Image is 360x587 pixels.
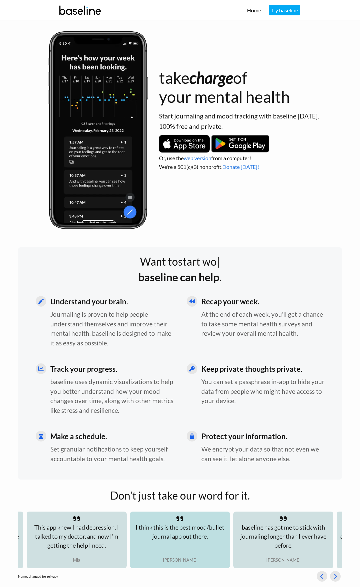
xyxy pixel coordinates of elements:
[233,557,333,564] p: [PERSON_NAME]
[201,445,326,464] p: We encrypt your data so that not even we can see it, let alone anyone else.
[18,574,58,579] span: Names changed for privacy.
[329,571,342,582] div: Next slide
[315,571,329,582] div: Previous slide
[159,68,342,106] h1: take of your mental health
[50,445,175,464] p: Set granular notifications to keep yourself accountable to your mental health goals.
[159,163,342,171] p: We're a 501(c)(3) nonprofit.
[247,7,261,13] a: Home
[201,310,326,338] p: At the end of each week, you'll get a chance to take some mental health surveys and review your o...
[201,431,326,442] h2: Protect your information.
[27,557,127,564] p: Mia
[27,512,127,568] div: 7 / 8
[27,523,127,550] p: This app knew I had depression. I talked to my doctor, and now I'm getting the help I need.
[159,154,342,162] p: Or, use the from a computer!
[233,512,333,568] div: 1 / 8
[233,523,333,550] p: baseline has got me to stick with journaling longer than I ever have before.
[50,296,175,307] h2: Understand your brain.
[57,1,104,19] img: baseline
[130,557,230,564] p: [PERSON_NAME]
[50,431,175,442] h2: Make a schedule.
[178,255,217,268] span: start wo
[222,164,259,170] a: Donate [DATE]!
[50,310,175,348] p: Journaling is proven to help people understand themselves and improve their mental health. baseli...
[201,363,326,374] h2: Keep private thoughts private.
[211,134,270,153] img: Get it on Google Play
[138,271,222,284] b: baseline can help.
[269,5,300,15] a: Try baseline
[184,155,211,161] a: web version
[50,480,310,512] h1: Don't just take our word for it.
[130,512,230,568] div: 8 / 8
[130,523,230,541] p: I think this is the best mood/bullet journal app out there.
[159,111,342,121] p: Start journaling and mood tracking with baseline [DATE].
[47,30,149,231] img: baseline summary screen
[189,68,233,87] i: charge
[18,255,342,268] h1: Want to
[50,363,175,374] h2: Track your progress.
[201,296,326,307] h2: Recap your week.
[159,122,342,131] p: 100% free and private.
[201,377,326,406] p: You can set a passphrase in-app to hide your data from people who might have access to your device.
[217,255,220,268] span: |
[50,377,175,415] p: baseline uses dynamic visualizations to help you better understand how your mood changes over tim...
[159,135,210,153] img: Download on the App Store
